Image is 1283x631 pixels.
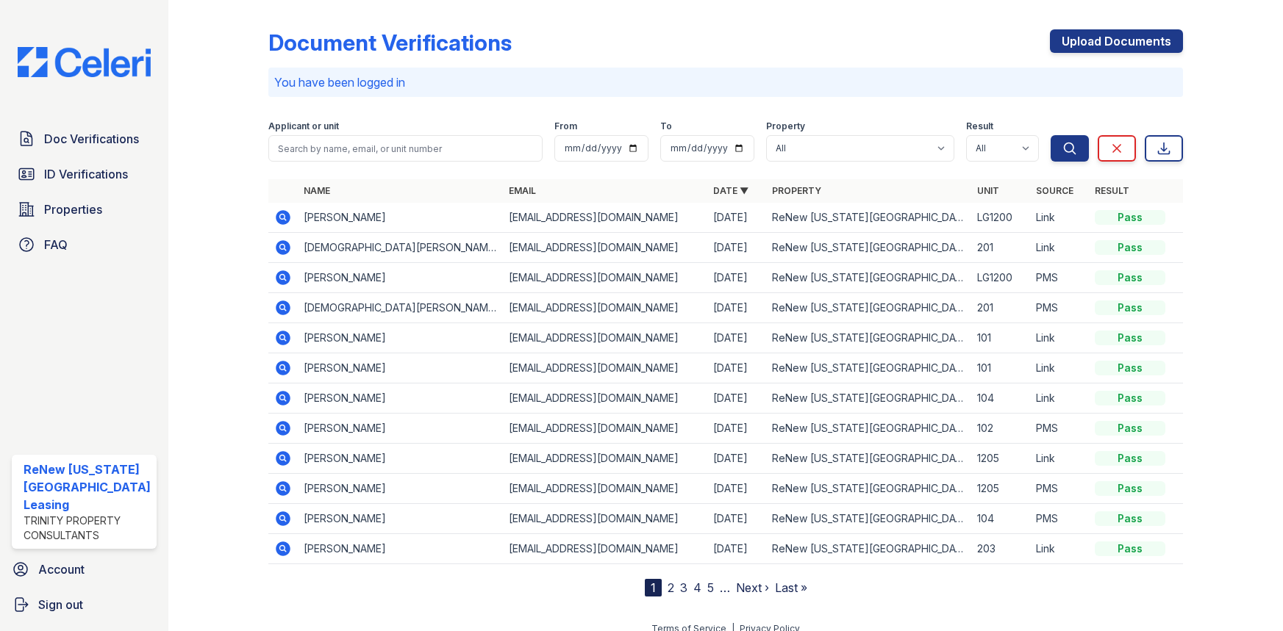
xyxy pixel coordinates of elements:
[509,185,536,196] a: Email
[707,504,766,534] td: [DATE]
[971,474,1030,504] td: 1205
[1095,361,1165,375] div: Pass
[971,233,1030,263] td: 201
[766,323,971,353] td: ReNew [US_STATE][GEOGRAPHIC_DATA]
[6,47,162,77] img: CE_Logo_Blue-a8612792a0a2168367f1c8372b55b34899dd931a85d93a1a3d3e32e68fde9ad4.png
[12,195,157,224] a: Properties
[766,383,971,414] td: ReNew [US_STATE][GEOGRAPHIC_DATA]
[503,203,708,233] td: [EMAIL_ADDRESS][DOMAIN_NAME]
[298,383,503,414] td: [PERSON_NAME]
[12,159,157,189] a: ID Verifications
[707,203,766,233] td: [DATE]
[298,233,503,263] td: [DEMOGRAPHIC_DATA][PERSON_NAME]
[1095,421,1165,436] div: Pass
[645,579,662,596] div: 1
[1095,391,1165,405] div: Pass
[44,201,102,218] span: Properties
[668,580,674,595] a: 2
[503,474,708,504] td: [EMAIL_ADDRESS][DOMAIN_NAME]
[766,353,971,383] td: ReNew [US_STATE][GEOGRAPHIC_DATA]
[503,263,708,293] td: [EMAIL_ADDRESS][DOMAIN_NAME]
[1030,383,1089,414] td: Link
[1095,270,1165,285] div: Pass
[707,263,766,293] td: [DATE]
[1030,414,1089,444] td: PMS
[707,444,766,474] td: [DATE]
[1036,185,1073,196] a: Source
[775,580,807,595] a: Last »
[766,203,971,233] td: ReNew [US_STATE][GEOGRAPHIC_DATA]
[707,580,714,595] a: 5
[1095,210,1165,225] div: Pass
[304,185,330,196] a: Name
[268,135,543,162] input: Search by name, email, or unit number
[1095,451,1165,466] div: Pass
[707,474,766,504] td: [DATE]
[38,596,83,613] span: Sign out
[503,233,708,263] td: [EMAIL_ADDRESS][DOMAIN_NAME]
[503,383,708,414] td: [EMAIL_ADDRESS][DOMAIN_NAME]
[966,120,993,132] label: Result
[1030,203,1089,233] td: Link
[707,534,766,564] td: [DATE]
[707,233,766,263] td: [DATE]
[766,444,971,474] td: ReNew [US_STATE][GEOGRAPHIC_DATA]
[1095,185,1129,196] a: Result
[503,293,708,323] td: [EMAIL_ADDRESS][DOMAIN_NAME]
[1030,504,1089,534] td: PMS
[1095,240,1165,255] div: Pass
[1030,444,1089,474] td: Link
[298,353,503,383] td: [PERSON_NAME]
[707,353,766,383] td: [DATE]
[503,323,708,353] td: [EMAIL_ADDRESS][DOMAIN_NAME]
[766,534,971,564] td: ReNew [US_STATE][GEOGRAPHIC_DATA]
[766,414,971,444] td: ReNew [US_STATE][GEOGRAPHIC_DATA]
[44,236,68,253] span: FAQ
[660,120,672,132] label: To
[298,293,503,323] td: [DEMOGRAPHIC_DATA][PERSON_NAME]
[680,580,687,595] a: 3
[1030,323,1089,353] td: Link
[1030,534,1089,564] td: Link
[298,534,503,564] td: [PERSON_NAME]
[274,73,1178,91] p: You have been logged in
[268,29,512,56] div: Document Verifications
[707,293,766,323] td: [DATE]
[38,560,85,578] span: Account
[707,414,766,444] td: [DATE]
[766,474,971,504] td: ReNew [US_STATE][GEOGRAPHIC_DATA]
[1095,300,1165,315] div: Pass
[6,590,162,619] a: Sign out
[298,323,503,353] td: [PERSON_NAME]
[977,185,999,196] a: Unit
[971,444,1030,474] td: 1205
[503,353,708,383] td: [EMAIL_ADDRESS][DOMAIN_NAME]
[1030,263,1089,293] td: PMS
[298,504,503,534] td: [PERSON_NAME]
[971,353,1030,383] td: 101
[707,323,766,353] td: [DATE]
[720,579,730,596] span: …
[298,263,503,293] td: [PERSON_NAME]
[766,504,971,534] td: ReNew [US_STATE][GEOGRAPHIC_DATA]
[736,580,769,595] a: Next ›
[268,120,339,132] label: Applicant or unit
[503,504,708,534] td: [EMAIL_ADDRESS][DOMAIN_NAME]
[1095,541,1165,556] div: Pass
[6,555,162,584] a: Account
[766,293,971,323] td: ReNew [US_STATE][GEOGRAPHIC_DATA]
[766,263,971,293] td: ReNew [US_STATE][GEOGRAPHIC_DATA]
[1095,511,1165,526] div: Pass
[503,444,708,474] td: [EMAIL_ADDRESS][DOMAIN_NAME]
[693,580,701,595] a: 4
[12,230,157,259] a: FAQ
[12,124,157,154] a: Doc Verifications
[766,120,805,132] label: Property
[713,185,748,196] a: Date ▼
[554,120,577,132] label: From
[503,534,708,564] td: [EMAIL_ADDRESS][DOMAIN_NAME]
[971,534,1030,564] td: 203
[44,130,139,148] span: Doc Verifications
[1030,474,1089,504] td: PMS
